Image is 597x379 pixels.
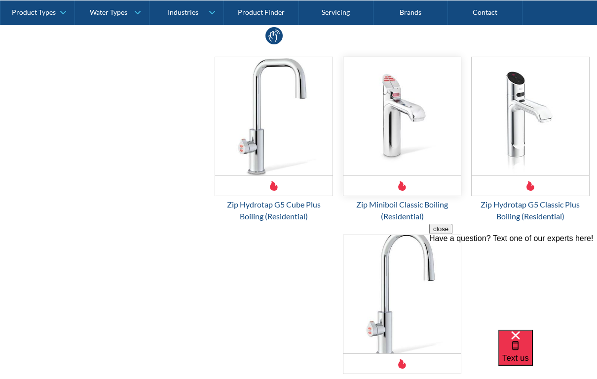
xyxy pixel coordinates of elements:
img: Zip Hydrotap G5 Arc Plus Boiling (Residential) [343,235,461,353]
div: Zip Hydrotap G5 Cube Plus Boiling (Residential) [215,199,333,222]
iframe: podium webchat widget prompt [429,224,597,342]
a: Zip Hydrotap G5 Classic Plus Boiling (Residential)Zip Hydrotap G5 Classic Plus Boiling (Residential) [471,57,590,222]
a: Zip Hydrotap G5 Cube Plus Boiling (Residential)Zip Hydrotap G5 Cube Plus Boiling (Residential) [215,57,333,222]
img: Zip Miniboil Classic Boiling (Residential) [343,57,461,175]
div: Water Types [90,8,127,16]
img: Zip Hydrotap G5 Cube Plus Boiling (Residential) [215,57,333,175]
img: Zip Hydrotap G5 Classic Plus Boiling (Residential) [472,57,589,175]
div: Product Types [12,8,56,16]
div: Zip Miniboil Classic Boiling (Residential) [343,199,461,222]
a: Zip Miniboil Classic Boiling (Residential)Zip Miniboil Classic Boiling (Residential) [343,57,461,222]
iframe: podium webchat widget bubble [498,330,597,379]
div: Zip Hydrotap G5 Classic Plus Boiling (Residential) [471,199,590,222]
div: Industries [168,8,198,16]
